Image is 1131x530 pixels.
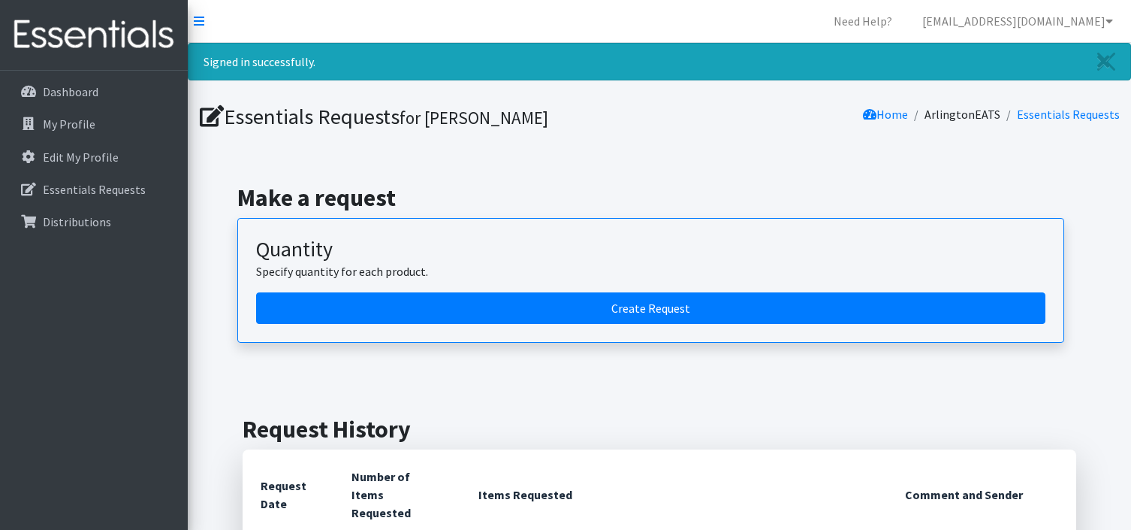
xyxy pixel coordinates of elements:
[188,43,1131,80] div: Signed in successfully.
[43,150,119,165] p: Edit My Profile
[6,77,182,107] a: Dashboard
[822,6,904,36] a: Need Help?
[1082,44,1130,80] a: Close
[1017,107,1120,122] a: Essentials Requests
[237,183,1082,212] h2: Make a request
[256,292,1045,324] a: Create a request by quantity
[43,182,146,197] p: Essentials Requests
[243,415,1076,444] h2: Request History
[256,237,1045,262] h3: Quantity
[6,142,182,172] a: Edit My Profile
[400,107,548,129] small: for [PERSON_NAME]
[6,207,182,237] a: Distributions
[200,104,654,130] h1: Essentials Requests
[863,107,908,122] a: Home
[43,117,95,132] p: My Profile
[924,107,1000,122] a: ArlingtonEATS
[43,214,111,229] p: Distributions
[6,10,182,60] img: HumanEssentials
[6,109,182,139] a: My Profile
[910,6,1125,36] a: [EMAIL_ADDRESS][DOMAIN_NAME]
[256,262,1045,280] p: Specify quantity for each product.
[43,84,98,99] p: Dashboard
[6,174,182,204] a: Essentials Requests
